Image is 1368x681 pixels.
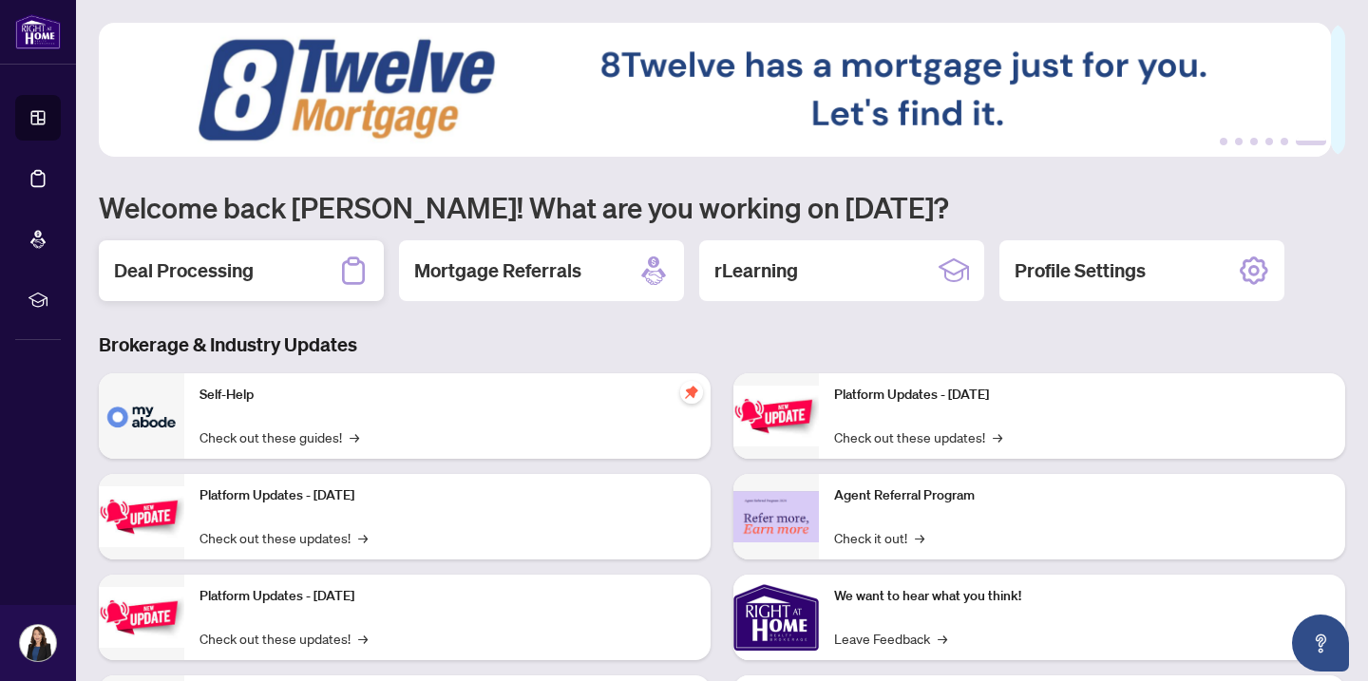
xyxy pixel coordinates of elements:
[199,586,695,607] p: Platform Updates - [DATE]
[114,257,254,284] h2: Deal Processing
[714,257,798,284] h2: rLearning
[1265,138,1273,145] button: 4
[350,426,359,447] span: →
[358,527,368,548] span: →
[1296,138,1326,145] button: 6
[99,189,1345,225] h1: Welcome back [PERSON_NAME]! What are you working on [DATE]?
[834,527,924,548] a: Check it out!→
[834,628,947,649] a: Leave Feedback→
[199,485,695,506] p: Platform Updates - [DATE]
[915,527,924,548] span: →
[1292,615,1349,672] button: Open asap
[99,331,1345,358] h3: Brokerage & Industry Updates
[834,586,1330,607] p: We want to hear what you think!
[1250,138,1258,145] button: 3
[1235,138,1243,145] button: 2
[733,491,819,543] img: Agent Referral Program
[1220,138,1227,145] button: 1
[99,486,184,546] img: Platform Updates - September 16, 2025
[834,426,1002,447] a: Check out these updates!→
[993,426,1002,447] span: →
[834,485,1330,506] p: Agent Referral Program
[680,381,703,404] span: pushpin
[199,628,368,649] a: Check out these updates!→
[733,575,819,660] img: We want to hear what you think!
[1015,257,1146,284] h2: Profile Settings
[358,628,368,649] span: →
[99,373,184,459] img: Self-Help
[733,386,819,445] img: Platform Updates - June 23, 2025
[99,587,184,647] img: Platform Updates - July 21, 2025
[938,628,947,649] span: →
[414,257,581,284] h2: Mortgage Referrals
[20,625,56,661] img: Profile Icon
[199,385,695,406] p: Self-Help
[199,527,368,548] a: Check out these updates!→
[15,14,61,49] img: logo
[199,426,359,447] a: Check out these guides!→
[1281,138,1288,145] button: 5
[99,23,1331,157] img: Slide 5
[834,385,1330,406] p: Platform Updates - [DATE]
